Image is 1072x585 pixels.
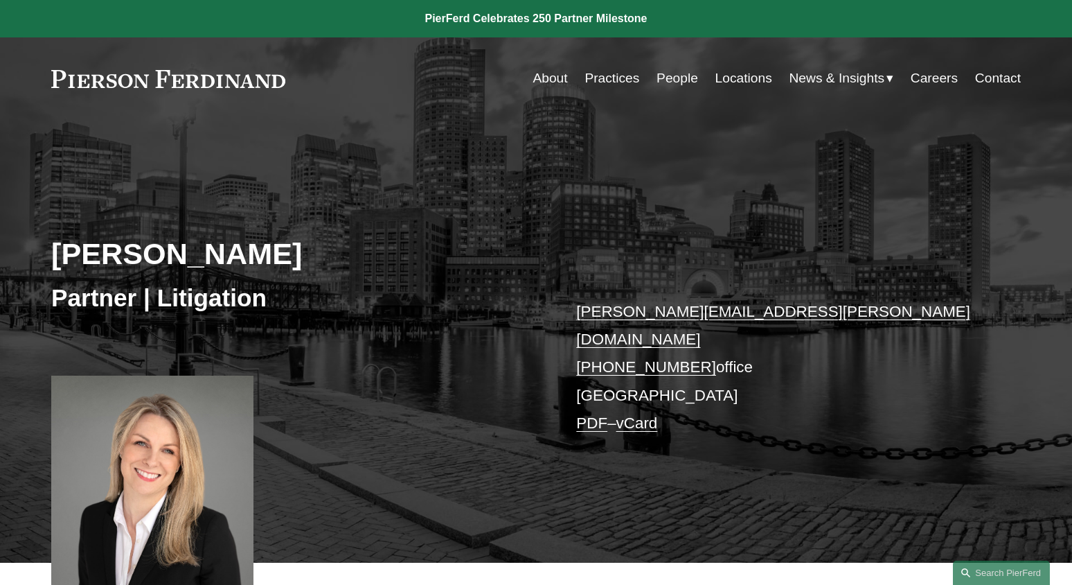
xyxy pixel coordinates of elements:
[789,67,885,91] span: News & Insights
[975,65,1021,91] a: Contact
[656,65,698,91] a: People
[715,65,772,91] a: Locations
[953,561,1050,585] a: Search this site
[911,65,958,91] a: Careers
[584,65,639,91] a: Practices
[533,65,567,91] a: About
[576,358,716,376] a: [PHONE_NUMBER]
[576,303,970,348] a: [PERSON_NAME][EMAIL_ADDRESS][PERSON_NAME][DOMAIN_NAME]
[51,283,536,313] h3: Partner | Litigation
[616,414,658,432] a: vCard
[789,65,894,91] a: folder dropdown
[576,414,607,432] a: PDF
[51,236,536,272] h2: [PERSON_NAME]
[576,298,980,438] p: office [GEOGRAPHIC_DATA] –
